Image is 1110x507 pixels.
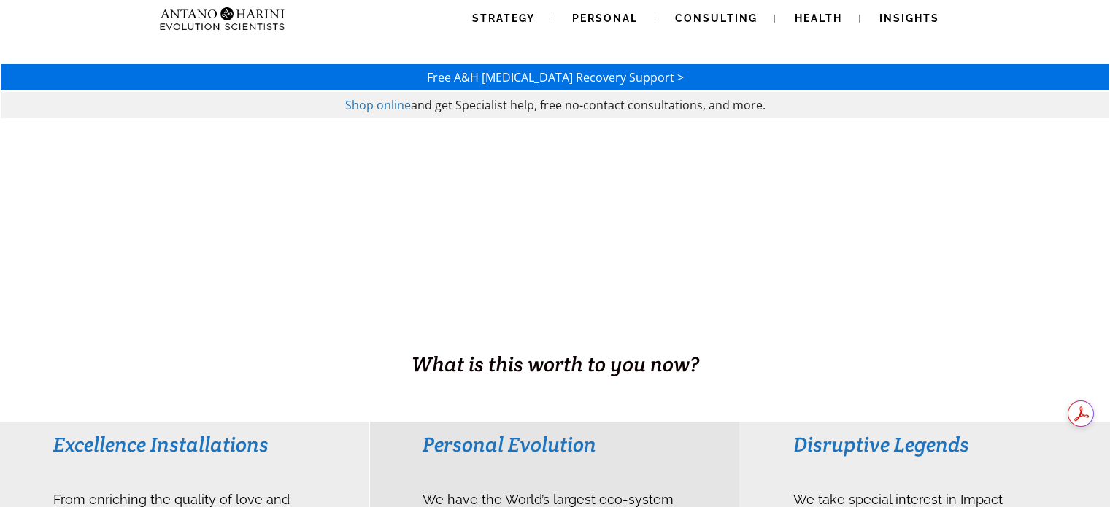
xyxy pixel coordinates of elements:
[427,69,684,85] a: Free A&H [MEDICAL_DATA] Recovery Support >
[1,319,1109,349] h1: BUSINESS. HEALTH. Family. Legacy
[675,12,758,24] span: Consulting
[411,97,766,113] span: and get Specialist help, free no-contact consultations, and more.
[423,431,686,457] h3: Personal Evolution
[472,12,535,24] span: Strategy
[795,12,842,24] span: Health
[572,12,638,24] span: Personal
[412,351,699,377] span: What is this worth to you now?
[879,12,939,24] span: Insights
[53,431,317,457] h3: Excellence Installations
[345,97,411,113] a: Shop online
[793,431,1057,457] h3: Disruptive Legends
